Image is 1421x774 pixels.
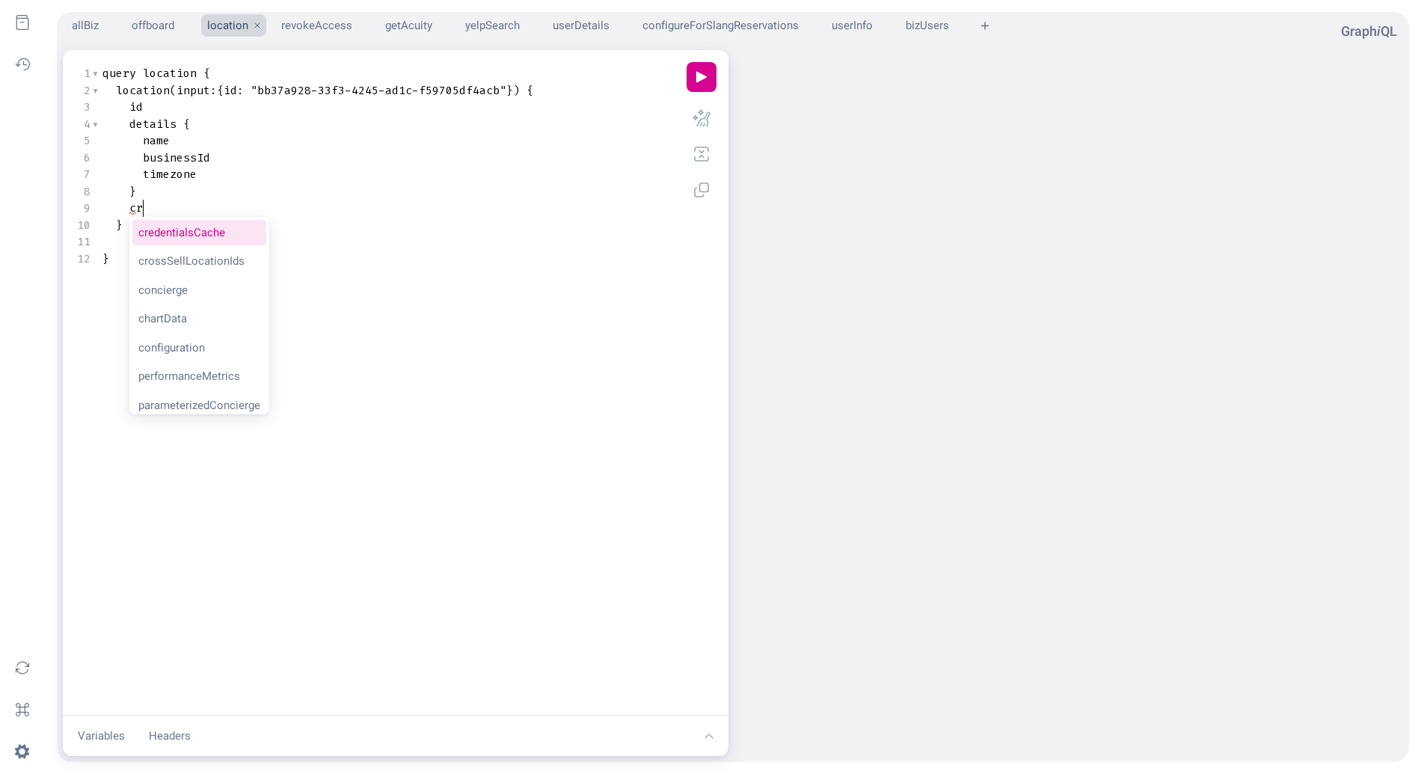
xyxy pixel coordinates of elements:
button: Execute query (Ctrl-Enter) [687,62,716,92]
span: } [102,251,109,266]
div: location [57,50,1409,762]
span: location [116,83,170,98]
li: parameterizedConcierge [132,393,266,419]
button: revokeAccess [275,14,352,37]
span: id [224,83,237,98]
div: Editor Commands [687,62,716,703]
button: Headers [140,722,200,751]
button: yelpSearch [459,14,520,37]
div: 4 [75,116,90,133]
a: GraphiQL [1341,23,1397,39]
section: Query Editor [63,50,728,716]
button: bizUsers [900,14,949,37]
button: location [201,14,248,37]
button: Close Tab [248,14,266,37]
button: Prettify query (Shift-Ctrl-P) [687,103,716,133]
section: Result Window [737,50,1403,756]
div: 9 [75,200,90,217]
button: Open short keys dialog [6,693,39,726]
em: i [1377,23,1381,39]
span: } [116,218,123,233]
li: performanceMetrics [132,363,266,390]
span: location [143,66,197,81]
span: : [237,83,244,98]
div: 12 [75,251,90,268]
span: "bb37a928-33f3-4245-ad1c-f59705df4acb" [251,83,506,98]
span: { [183,117,190,132]
span: { [527,83,533,98]
span: c [129,200,136,215]
span: input [177,83,210,98]
span: :{ [210,83,224,98]
button: Show editor tools [696,722,722,751]
button: Re-fetch GraphQL schema [6,651,39,684]
button: offboard [126,14,174,37]
button: Variables [69,722,134,751]
span: { [203,66,210,81]
li: chartData [132,306,266,332]
li: credentialsCache [132,220,266,246]
span: details [129,117,177,132]
button: Show History [6,48,39,81]
div: 3 [75,99,90,116]
button: Open settings dialog [6,735,39,768]
li: configuration [132,335,266,361]
span: ( [170,83,177,98]
li: concierge [132,277,266,304]
div: 8 [75,183,90,200]
button: Copy query (Shift-Ctrl-C) [687,175,716,205]
span: }) [506,83,520,98]
button: Show Documentation Explorer [6,6,39,39]
span: id [129,99,143,114]
button: userInfo [826,14,873,37]
span: businessId [143,150,210,165]
button: Add tab [976,16,994,34]
div: 5 [75,132,90,150]
ul: Select active operation [57,5,1003,46]
li: crossSellLocationIds [132,248,266,274]
span: name [143,133,170,148]
span: query [102,66,136,81]
div: 7 [75,166,90,183]
div: 6 [75,150,90,167]
button: getAcuity [379,14,432,37]
button: allBiz [66,14,99,37]
span: } [129,184,136,199]
div: 11 [75,233,90,251]
div: 2 [75,82,90,99]
div: 10 [75,217,90,234]
span: timezone [143,167,197,182]
button: Merge fragments into query (Shift-Ctrl-M) [687,139,716,169]
button: userDetails [547,14,610,37]
div: 1 [75,65,90,82]
button: configureForSlangReservations [636,14,799,37]
span: r [136,200,143,215]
